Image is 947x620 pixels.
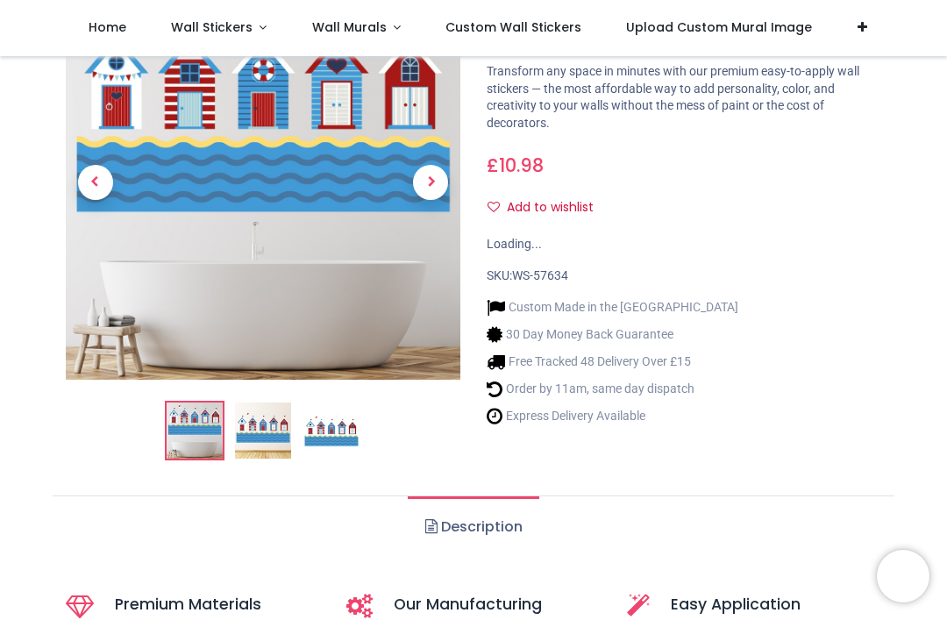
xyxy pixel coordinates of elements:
[487,380,738,398] li: Order by 11am, same day dispatch
[235,403,291,459] img: WS-57634-02
[487,63,881,132] p: Transform any space in minutes with our premium easy-to-apply wall stickers — the most affordable...
[671,594,881,616] h5: Easy Application
[499,153,544,178] span: 10.98
[408,496,538,558] a: Description
[487,193,609,223] button: Add to wishlistAdd to wishlist
[877,550,929,602] iframe: Brevo live chat
[487,236,881,253] div: Loading...
[402,45,461,321] a: Next
[487,298,738,317] li: Custom Made in the [GEOGRAPHIC_DATA]
[487,353,738,371] li: Free Tracked 48 Delivery Over £15
[312,18,387,36] span: Wall Murals
[413,165,448,200] span: Next
[487,325,738,344] li: 30 Day Money Back Guarantee
[488,201,500,213] i: Add to wishlist
[487,267,881,285] div: SKU:
[487,407,738,425] li: Express Delivery Available
[303,403,360,459] img: WS-57634-03
[512,268,568,282] span: WS-57634
[167,403,223,459] img: Beach Huts Nautical Seaside Wall Sticker
[66,45,125,321] a: Previous
[89,18,126,36] span: Home
[445,18,581,36] span: Custom Wall Stickers
[78,165,113,200] span: Previous
[626,18,812,36] span: Upload Custom Mural Image
[487,153,544,178] span: £
[171,18,253,36] span: Wall Stickers
[115,594,320,616] h5: Premium Materials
